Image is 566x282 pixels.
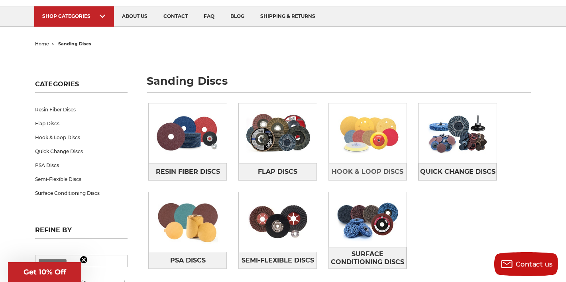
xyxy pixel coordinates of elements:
[35,172,128,186] a: Semi-Flexible Discs
[329,192,407,247] img: Surface Conditioning Discs
[35,226,128,239] h5: Refine by
[24,268,66,276] span: Get 10% Off
[419,163,497,180] a: Quick Change Discs
[494,252,558,276] button: Contact us
[35,130,128,144] a: Hook & Loop Discs
[420,165,495,179] span: Quick Change Discs
[329,106,407,161] img: Hook & Loop Discs
[35,103,128,117] a: Resin Fiber Discs
[114,6,155,27] a: about us
[8,262,81,282] div: Get 10% OffClose teaser
[149,252,227,269] a: PSA Discs
[329,247,407,269] a: Surface Conditioning Discs
[149,163,227,180] a: Resin Fiber Discs
[147,76,531,93] h1: sanding discs
[222,6,252,27] a: blog
[329,247,407,269] span: Surface Conditioning Discs
[149,106,227,161] img: Resin Fiber Discs
[332,165,403,179] span: Hook & Loop Discs
[258,165,297,179] span: Flap Discs
[170,254,206,267] span: PSA Discs
[58,41,91,47] span: sanding discs
[155,6,196,27] a: contact
[242,254,314,267] span: Semi-Flexible Discs
[35,80,128,93] h5: Categories
[35,144,128,158] a: Quick Change Discs
[80,256,88,264] button: Close teaser
[239,163,317,180] a: Flap Discs
[35,41,49,47] a: home
[149,194,227,249] img: PSA Discs
[156,165,220,179] span: Resin Fiber Discs
[196,6,222,27] a: faq
[419,106,497,161] img: Quick Change Discs
[329,163,407,180] a: Hook & Loop Discs
[252,6,323,27] a: shipping & returns
[516,261,553,268] span: Contact us
[35,158,128,172] a: PSA Discs
[35,117,128,130] a: Flap Discs
[239,252,317,269] a: Semi-Flexible Discs
[239,106,317,161] img: Flap Discs
[42,13,106,19] div: SHOP CATEGORIES
[239,194,317,249] img: Semi-Flexible Discs
[35,186,128,200] a: Surface Conditioning Discs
